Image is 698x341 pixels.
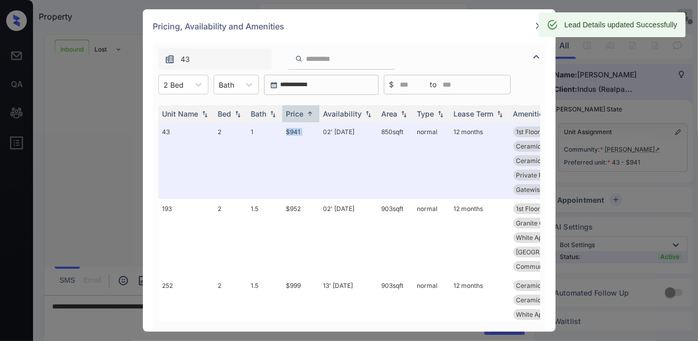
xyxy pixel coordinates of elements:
[564,15,677,34] div: Lead Details updated Successfully
[435,110,446,118] img: sorting
[495,110,505,118] img: sorting
[158,199,214,276] td: 193
[382,109,398,118] div: Area
[295,54,303,63] img: icon-zuma
[516,296,566,304] span: Ceramic Tile Di...
[163,109,199,118] div: Unit Name
[389,79,394,90] span: $
[430,79,437,90] span: to
[516,234,569,241] span: White Appliance...
[181,54,190,65] span: 43
[417,109,434,118] div: Type
[158,122,214,199] td: 43
[247,199,282,276] td: 1.5
[530,51,543,63] img: icon-zuma
[413,122,450,199] td: normal
[516,205,541,213] span: 1st Floor
[450,199,509,276] td: 12 months
[268,110,278,118] img: sorting
[516,263,563,270] span: Community Fee
[516,282,568,289] span: Ceramic Tile Ba...
[516,186,544,193] span: Gatewise
[247,122,282,199] td: 1
[516,219,567,227] span: Granite Counter...
[513,109,548,118] div: Amenities
[233,110,243,118] img: sorting
[214,122,247,199] td: 2
[305,110,315,118] img: sorting
[165,54,175,64] img: icon-zuma
[286,109,304,118] div: Price
[378,199,413,276] td: 903 sqft
[323,109,362,118] div: Availability
[454,109,494,118] div: Lease Term
[516,311,569,318] span: White Appliance...
[413,199,450,276] td: normal
[143,9,556,43] div: Pricing, Availability and Amenities
[363,110,374,118] img: sorting
[516,142,568,150] span: Ceramic Tile Be...
[214,199,247,276] td: 2
[251,109,267,118] div: Bath
[319,199,378,276] td: 02' [DATE]
[200,110,210,118] img: sorting
[534,21,544,31] img: close
[516,171,554,179] span: Private Patio
[516,128,541,136] span: 1st Floor
[378,122,413,199] td: 850 sqft
[516,248,635,256] span: [GEOGRAPHIC_DATA][PERSON_NAME]...
[218,109,232,118] div: Bed
[282,122,319,199] td: $941
[282,199,319,276] td: $952
[516,157,566,165] span: Ceramic Tile Di...
[399,110,409,118] img: sorting
[450,122,509,199] td: 12 months
[319,122,378,199] td: 02' [DATE]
